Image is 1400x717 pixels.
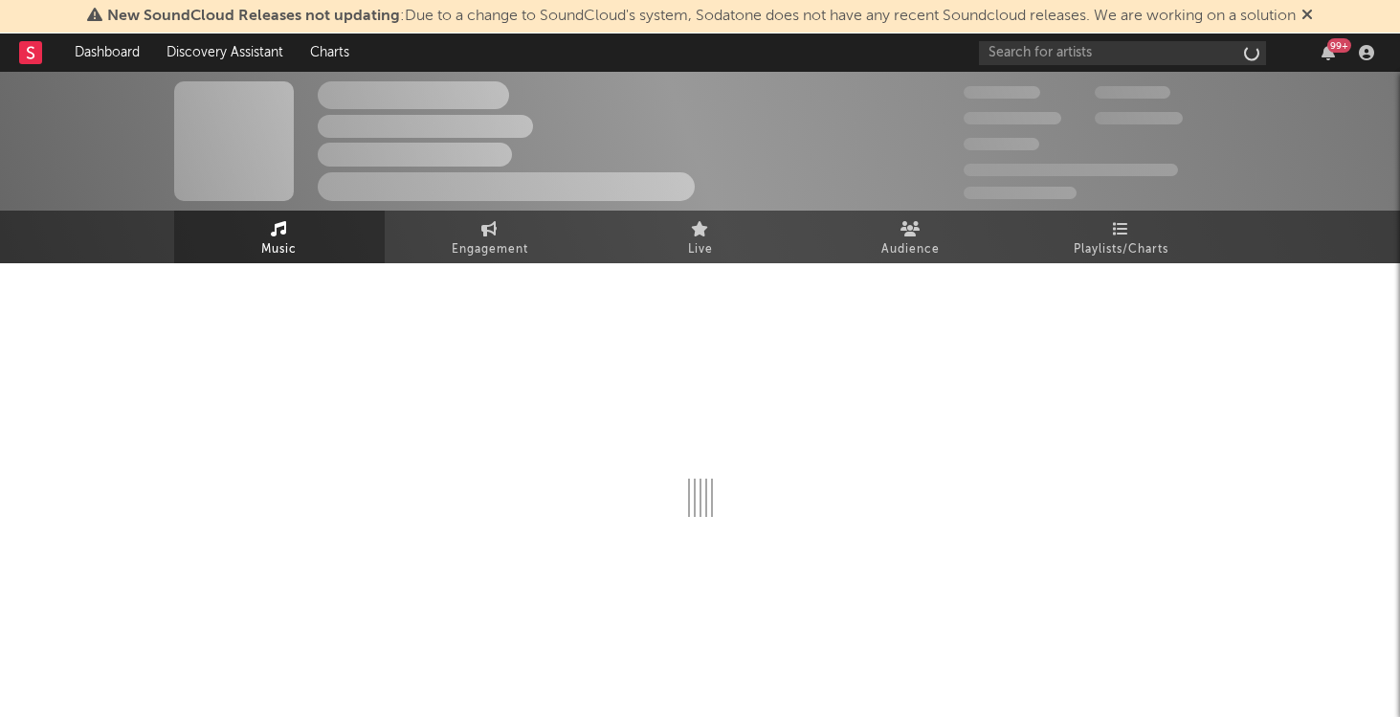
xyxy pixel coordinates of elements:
[1301,9,1313,24] span: Dismiss
[964,138,1039,150] span: 100,000
[1016,211,1227,263] a: Playlists/Charts
[964,187,1077,199] span: Jump Score: 85.0
[806,211,1016,263] a: Audience
[964,112,1061,124] span: 50,000,000
[452,238,528,261] span: Engagement
[881,238,940,261] span: Audience
[297,34,363,72] a: Charts
[1074,238,1168,261] span: Playlists/Charts
[1322,45,1335,60] button: 99+
[385,211,595,263] a: Engagement
[595,211,806,263] a: Live
[688,238,713,261] span: Live
[261,238,297,261] span: Music
[174,211,385,263] a: Music
[1095,86,1170,99] span: 100,000
[61,34,153,72] a: Dashboard
[979,41,1266,65] input: Search for artists
[1327,38,1351,53] div: 99 +
[964,164,1178,176] span: 50,000,000 Monthly Listeners
[964,86,1040,99] span: 300,000
[107,9,1296,24] span: : Due to a change to SoundCloud's system, Sodatone does not have any recent Soundcloud releases. ...
[1095,112,1183,124] span: 1,000,000
[107,9,400,24] span: New SoundCloud Releases not updating
[153,34,297,72] a: Discovery Assistant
